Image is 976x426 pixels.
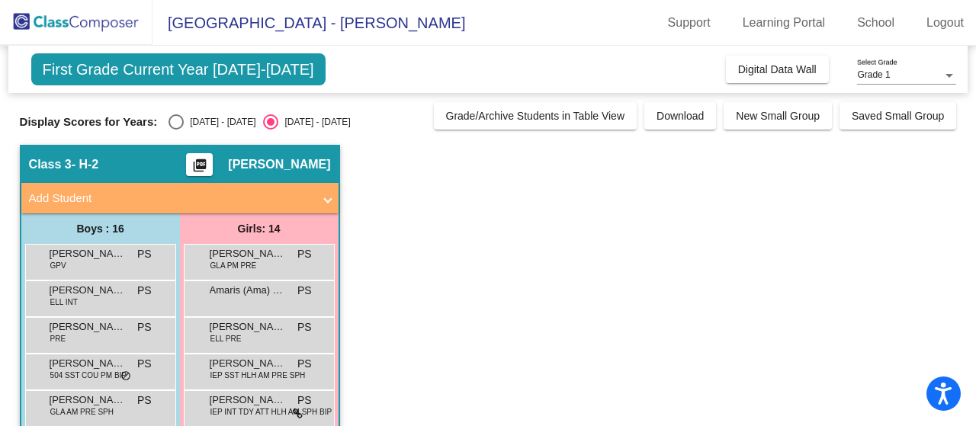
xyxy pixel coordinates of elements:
[50,392,126,408] span: [PERSON_NAME]
[21,213,180,244] div: Boys : 16
[210,246,286,261] span: [PERSON_NAME]
[137,246,152,262] span: PS
[137,392,152,408] span: PS
[50,333,66,344] span: PRE
[50,319,126,335] span: [PERSON_NAME]
[656,11,723,35] a: Support
[50,406,114,418] span: GLA AM PRE SPH
[730,11,838,35] a: Learning Portal
[210,333,242,344] span: ELL PRE
[137,283,152,299] span: PS
[297,356,312,372] span: PS
[914,11,976,35] a: Logout
[210,319,286,335] span: [PERSON_NAME]
[210,392,286,408] span: [PERSON_NAME]
[50,296,78,308] span: ELL INT
[210,406,332,418] span: IEP INT TDY ATT HLH AM SPH BIP
[210,283,286,298] span: Amaris (Ama) Lira
[297,319,312,335] span: PS
[29,190,313,207] mat-panel-title: Add Student
[210,260,257,271] span: GLA PM PRE
[724,102,832,130] button: New Small Group
[137,356,152,372] span: PS
[228,157,330,172] span: [PERSON_NAME]
[50,283,126,298] span: [PERSON_NAME]
[20,115,158,129] span: Display Scores for Years:
[434,102,637,130] button: Grade/Archive Students in Table View
[840,102,956,130] button: Saved Small Group
[152,11,465,35] span: [GEOGRAPHIC_DATA] - [PERSON_NAME]
[297,246,312,262] span: PS
[29,157,72,172] span: Class 3
[169,114,350,130] mat-radio-group: Select an option
[852,110,944,122] span: Saved Small Group
[137,319,152,335] span: PS
[297,283,312,299] span: PS
[50,260,66,271] span: GPV
[21,183,339,213] mat-expansion-panel-header: Add Student
[31,53,326,85] span: First Grade Current Year [DATE]-[DATE]
[278,115,350,129] div: [DATE] - [DATE]
[644,102,716,130] button: Download
[845,11,907,35] a: School
[736,110,820,122] span: New Small Group
[50,246,126,261] span: [PERSON_NAME]
[738,63,817,75] span: Digital Data Wall
[446,110,625,122] span: Grade/Archive Students in Table View
[50,370,127,381] span: 504 SST COU PM BIP
[120,370,131,383] span: do_not_disturb_alt
[210,356,286,371] span: [PERSON_NAME]
[180,213,339,244] div: Girls: 14
[857,69,890,80] span: Grade 1
[297,392,312,408] span: PS
[72,157,99,172] span: - H-2
[186,153,213,176] button: Print Students Details
[191,158,209,179] mat-icon: picture_as_pdf
[657,110,704,122] span: Download
[50,356,126,371] span: [PERSON_NAME]
[184,115,255,129] div: [DATE] - [DATE]
[726,56,829,83] button: Digital Data Wall
[210,370,306,381] span: IEP SST HLH AM PRE SPH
